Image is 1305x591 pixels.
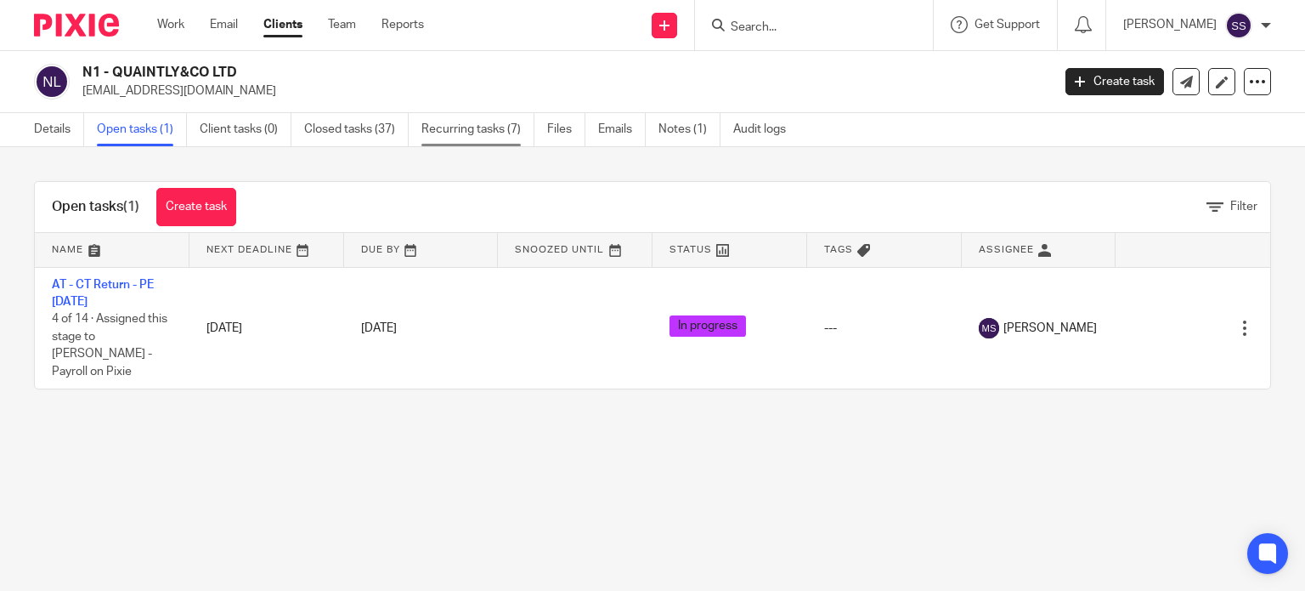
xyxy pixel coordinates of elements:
[304,113,409,146] a: Closed tasks (37)
[669,245,712,254] span: Status
[824,245,853,254] span: Tags
[189,267,344,389] td: [DATE]
[52,313,167,378] span: 4 of 14 · Assigned this stage to [PERSON_NAME] - Payroll on Pixie
[34,14,119,37] img: Pixie
[157,16,184,33] a: Work
[979,318,999,338] img: svg%3E
[1225,12,1252,39] img: svg%3E
[263,16,302,33] a: Clients
[381,16,424,33] a: Reports
[82,64,849,82] h2: N1 - QUAINTLY&CO LTD
[97,113,187,146] a: Open tasks (1)
[34,64,70,99] img: svg%3E
[34,113,84,146] a: Details
[729,20,882,36] input: Search
[598,113,646,146] a: Emails
[1065,68,1164,95] a: Create task
[669,315,746,337] span: In progress
[328,16,356,33] a: Team
[515,245,604,254] span: Snoozed Until
[1003,320,1097,337] span: [PERSON_NAME]
[1230,201,1257,213] span: Filter
[733,113,799,146] a: Audit logs
[975,19,1040,31] span: Get Support
[547,113,585,146] a: Files
[200,113,291,146] a: Client tasks (0)
[52,198,139,216] h1: Open tasks
[156,188,236,226] a: Create task
[210,16,238,33] a: Email
[361,322,397,334] span: [DATE]
[82,82,1040,99] p: [EMAIL_ADDRESS][DOMAIN_NAME]
[52,279,154,308] a: AT - CT Return - PE [DATE]
[421,113,534,146] a: Recurring tasks (7)
[123,200,139,213] span: (1)
[658,113,720,146] a: Notes (1)
[824,320,945,337] div: ---
[1123,16,1217,33] p: [PERSON_NAME]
